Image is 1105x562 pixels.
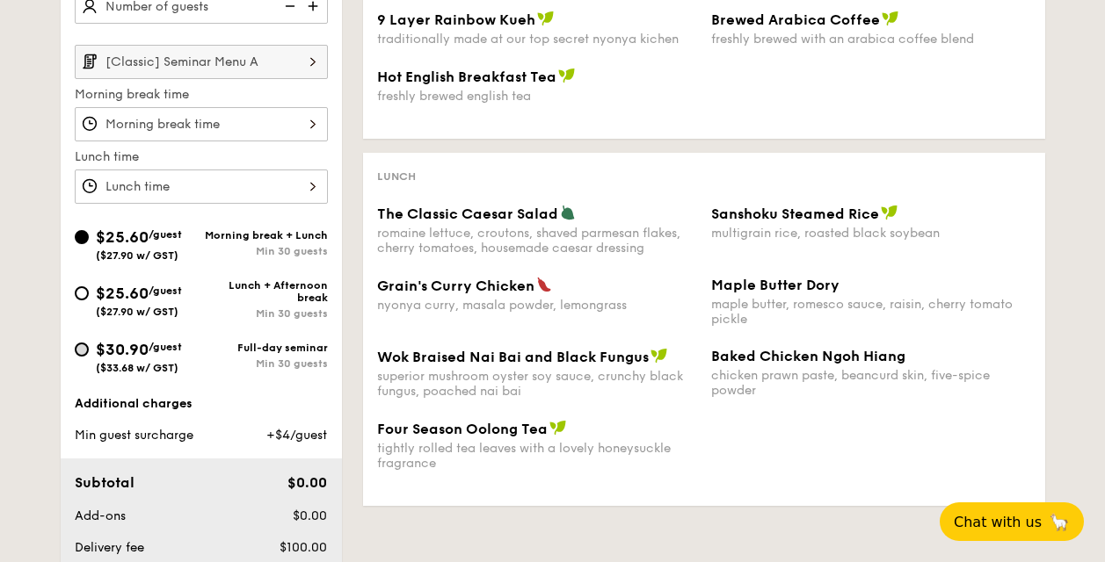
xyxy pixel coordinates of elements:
[96,284,149,303] span: $25.60
[711,368,1031,398] div: chicken prawn paste, beancurd skin, five-spice powder
[75,230,89,244] input: $25.60/guest($27.90 w/ GST)Morning break + LunchMin 30 guests
[377,89,697,104] div: freshly brewed english tea
[75,148,328,166] label: Lunch time
[558,68,576,83] img: icon-vegan.f8ff3823.svg
[201,342,328,354] div: Full-day seminar
[711,297,1031,327] div: maple butter, romesco sauce, raisin, cherry tomato pickle
[287,474,327,491] span: $0.00
[954,514,1042,530] span: Chat with us
[536,277,552,292] img: icon-spicy.37a8142b.svg
[201,307,328,320] div: Min 30 guests
[298,45,328,78] img: icon-chevron-right.3c0dfbd6.svg
[711,32,1031,47] div: freshly brewed with an arabica coffee blend
[377,441,697,471] div: tightly rolled tea leaves with a lovely honeysuckle fragrance
[75,86,328,104] label: Morning break time
[201,229,328,241] div: Morning break + Lunch
[549,420,567,436] img: icon-vegan.f8ff3823.svg
[711,205,879,222] span: Sanshoku Steamed Rice
[377,421,548,437] span: Four Season Oolong Tea
[266,428,327,443] span: +$4/guest
[711,348,905,364] span: Baked Chicken Ngoh Hiang
[377,68,556,85] span: Hot English Breakfast Tea
[377,298,697,313] div: nyonya curry, masala powder, lemongrass
[377,11,535,28] span: 9 Layer Rainbow Kueh
[149,341,182,353] span: /guest
[537,11,555,26] img: icon-vegan.f8ff3823.svg
[280,540,327,555] span: $100.00
[96,340,149,359] span: $30.90
[96,306,178,318] span: ($27.90 w/ GST)
[711,11,880,28] span: Brewed Arabica Coffee
[149,285,182,297] span: /guest
[75,428,193,443] span: Min guest surcharge
[377,205,558,222] span: The Classic Caesar Salad
[96,249,178,262] span: ($27.90 w/ GST)
[75,169,328,204] input: Lunch time
[377,32,697,47] div: traditionally made at our top secret nyonya kichen
[377,277,534,294] span: Grain's Curry Chicken
[75,540,144,555] span: Delivery fee
[201,245,328,257] div: Min 30 guests
[882,11,899,26] img: icon-vegan.f8ff3823.svg
[201,357,328,370] div: Min 30 guests
[881,205,898,220] img: icon-vegan.f8ff3823.svg
[1049,512,1070,532] span: 🦙
[75,342,89,357] input: $30.90/guest($33.68 w/ GST)Full-day seminarMin 30 guests
[377,170,416,183] span: Lunch
[711,226,1031,241] div: multigrain rice, roasted black soybean
[75,395,328,413] div: Additional charges
[940,502,1084,541] button: Chat with us🦙
[201,279,328,304] div: Lunch + Afternoon break
[377,369,697,399] div: superior mushroom oyster soy sauce, crunchy black fungus, poached nai bai
[96,362,178,374] span: ($33.68 w/ GST)
[75,474,134,491] span: Subtotal
[560,205,576,220] img: icon-vegetarian.fe4039eb.svg
[75,508,126,523] span: Add-ons
[96,227,149,247] span: $25.60
[711,277,840,293] span: Maple Butter Dory
[75,286,89,300] input: $25.60/guest($27.90 w/ GST)Lunch + Afternoon breakMin 30 guests
[75,107,328,141] input: Morning break time
[651,348,668,364] img: icon-vegan.f8ff3823.svg
[293,508,327,523] span: $0.00
[377,349,649,365] span: Wok Braised Nai Bai and Black Fungus
[377,226,697,256] div: romaine lettuce, croutons, shaved parmesan flakes, cherry tomatoes, housemade caesar dressing
[149,228,182,241] span: /guest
